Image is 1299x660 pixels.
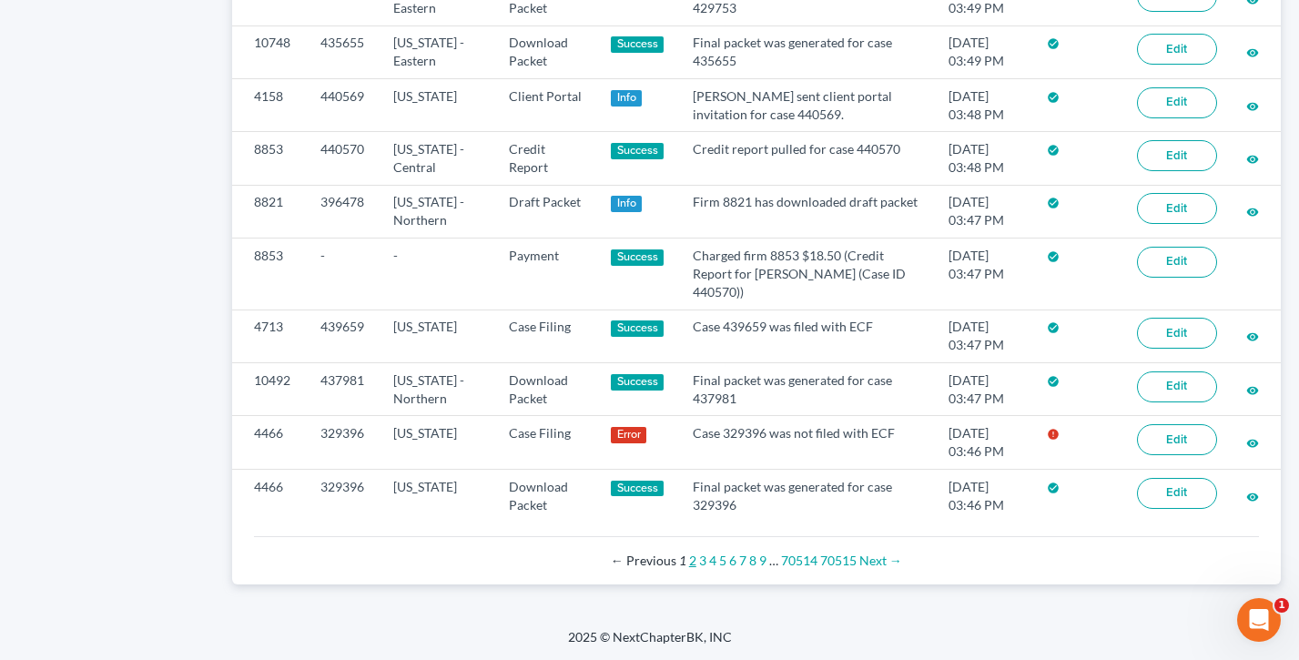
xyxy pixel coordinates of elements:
[934,362,1032,415] td: [DATE] 03:47 PM
[611,249,664,266] div: Success
[678,132,934,185] td: Credit report pulled for case 440570
[379,25,493,78] td: [US_STATE] - Eastern
[611,374,664,391] div: Success
[934,310,1032,362] td: [DATE] 03:47 PM
[934,132,1032,185] td: [DATE] 03:48 PM
[781,553,817,568] a: Page 70514
[1047,91,1060,104] i: check_circle
[1246,384,1259,397] i: visibility
[678,362,934,415] td: Final packet was generated for case 437981
[494,310,597,362] td: Case Filing
[1246,488,1259,503] a: visibility
[729,553,736,568] a: Page 6
[494,362,597,415] td: Download Packet
[306,362,379,415] td: 437981
[1246,437,1259,450] i: visibility
[306,185,379,238] td: 396478
[678,25,934,78] td: Final packet was generated for case 435655
[379,78,493,131] td: [US_STATE]
[379,416,493,469] td: [US_STATE]
[859,553,902,568] a: Next page
[1137,193,1217,224] a: Edit
[1137,87,1217,118] a: Edit
[611,553,676,568] span: Previous page
[611,427,646,443] div: Error
[934,78,1032,131] td: [DATE] 03:48 PM
[306,310,379,362] td: 439659
[1246,491,1259,503] i: visibility
[934,25,1032,78] td: [DATE] 03:49 PM
[1246,203,1259,218] a: visibility
[232,310,307,362] td: 4713
[719,553,726,568] a: Page 5
[678,185,934,238] td: Firm 8821 has downloaded draft packet
[379,469,493,522] td: [US_STATE]
[611,196,642,212] div: Info
[1047,375,1060,388] i: check_circle
[1047,250,1060,263] i: check_circle
[1047,321,1060,334] i: check_circle
[679,553,686,568] em: Page 1
[1246,381,1259,397] a: visibility
[1047,197,1060,209] i: check_circle
[232,78,307,131] td: 4158
[611,143,664,159] div: Success
[934,416,1032,469] td: [DATE] 03:46 PM
[709,553,716,568] a: Page 4
[934,469,1032,522] td: [DATE] 03:46 PM
[678,310,934,362] td: Case 439659 was filed with ECF
[611,90,642,107] div: Info
[306,239,379,310] td: -
[749,553,756,568] a: Page 8
[379,362,493,415] td: [US_STATE] - Northern
[379,185,493,238] td: [US_STATE] - Northern
[232,416,307,469] td: 4466
[232,25,307,78] td: 10748
[1137,371,1217,402] a: Edit
[494,239,597,310] td: Payment
[934,185,1032,238] td: [DATE] 03:47 PM
[494,469,597,522] td: Download Packet
[820,553,857,568] a: Page 70515
[1137,247,1217,278] a: Edit
[611,320,664,337] div: Success
[494,25,597,78] td: Download Packet
[1047,482,1060,494] i: check_circle
[306,25,379,78] td: 435655
[1274,598,1289,613] span: 1
[1137,424,1217,455] a: Edit
[934,239,1032,310] td: [DATE] 03:47 PM
[611,36,664,53] div: Success
[306,78,379,131] td: 440569
[1246,150,1259,166] a: visibility
[759,553,766,568] a: Page 9
[1246,328,1259,343] a: visibility
[678,239,934,310] td: Charged firm 8853 $18.50 (Credit Report for [PERSON_NAME] (Case ID 440570))
[1137,318,1217,349] a: Edit
[1047,428,1060,441] i: error
[1047,144,1060,157] i: check_circle
[678,416,934,469] td: Case 329396 was not filed with ECF
[232,469,307,522] td: 4466
[306,416,379,469] td: 329396
[379,132,493,185] td: [US_STATE] - Central
[232,132,307,185] td: 8853
[1237,598,1281,642] iframe: Intercom live chat
[494,185,597,238] td: Draft Packet
[379,310,493,362] td: [US_STATE]
[232,362,307,415] td: 10492
[269,552,1245,570] div: Pagination
[678,469,934,522] td: Final packet was generated for case 329396
[379,239,493,310] td: -
[306,132,379,185] td: 440570
[1137,140,1217,171] a: Edit
[678,78,934,131] td: [PERSON_NAME] sent client portal invitation for case 440569.
[1246,330,1259,343] i: visibility
[1246,46,1259,59] i: visibility
[611,481,664,497] div: Success
[1246,206,1259,218] i: visibility
[494,132,597,185] td: Credit Report
[1246,153,1259,166] i: visibility
[1137,34,1217,65] a: Edit
[494,78,597,131] td: Client Portal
